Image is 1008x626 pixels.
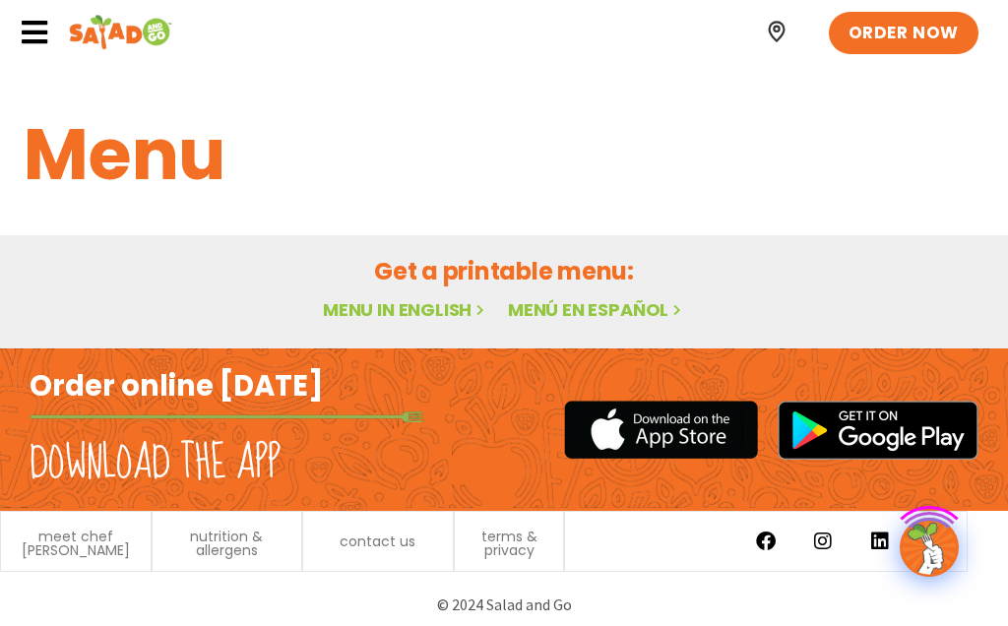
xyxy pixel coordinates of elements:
[778,401,978,460] img: google_play
[24,254,984,288] h2: Get a printable menu:
[340,534,415,548] a: contact us
[30,411,423,422] img: fork
[829,12,978,55] a: ORDER NOW
[11,530,141,557] a: meet chef [PERSON_NAME]
[20,592,988,618] p: © 2024 Salad and Go
[849,22,959,45] span: ORDER NOW
[30,436,281,491] h2: Download the app
[24,101,984,208] h1: Menu
[465,530,554,557] a: terms & privacy
[69,13,172,52] img: Header logo
[30,368,324,406] h2: Order online [DATE]
[508,297,685,322] a: Menú en español
[323,297,488,322] a: Menu in English
[564,398,758,462] img: appstore
[162,530,292,557] a: nutrition & allergens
